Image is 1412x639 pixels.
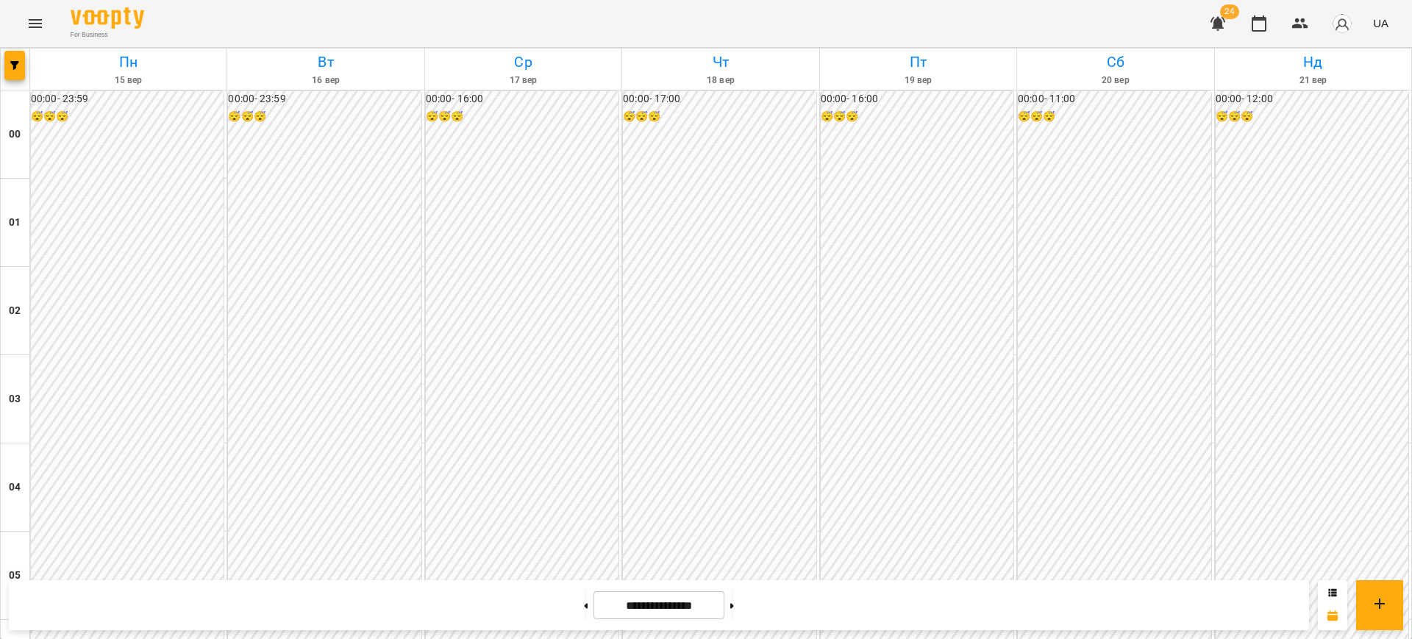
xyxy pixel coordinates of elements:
[821,109,1013,125] h6: 😴😴😴
[1220,4,1239,19] span: 24
[229,74,421,88] h6: 16 вер
[427,74,619,88] h6: 17 вер
[1216,91,1408,107] h6: 00:00 - 12:00
[1217,51,1409,74] h6: Нд
[9,479,21,496] h6: 04
[1217,74,1409,88] h6: 21 вер
[228,109,421,125] h6: 😴😴😴
[9,391,21,407] h6: 03
[1332,13,1352,34] img: avatar_s.png
[1367,10,1394,37] button: UA
[9,215,21,231] h6: 01
[1216,109,1408,125] h6: 😴😴😴
[228,91,421,107] h6: 00:00 - 23:59
[1373,15,1388,31] span: UA
[822,51,1014,74] h6: Пт
[9,303,21,319] h6: 02
[1018,109,1210,125] h6: 😴😴😴
[623,109,816,125] h6: 😴😴😴
[9,126,21,143] h6: 00
[1019,51,1211,74] h6: Сб
[822,74,1014,88] h6: 19 вер
[624,74,816,88] h6: 18 вер
[229,51,421,74] h6: Вт
[427,51,619,74] h6: Ср
[32,74,224,88] h6: 15 вер
[71,30,144,40] span: For Business
[624,51,816,74] h6: Чт
[9,568,21,584] h6: 05
[426,109,618,125] h6: 😴😴😴
[1019,74,1211,88] h6: 20 вер
[71,7,144,29] img: Voopty Logo
[1018,91,1210,107] h6: 00:00 - 11:00
[623,91,816,107] h6: 00:00 - 17:00
[31,109,224,125] h6: 😴😴😴
[18,6,53,41] button: Menu
[31,91,224,107] h6: 00:00 - 23:59
[821,91,1013,107] h6: 00:00 - 16:00
[32,51,224,74] h6: Пн
[426,91,618,107] h6: 00:00 - 16:00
